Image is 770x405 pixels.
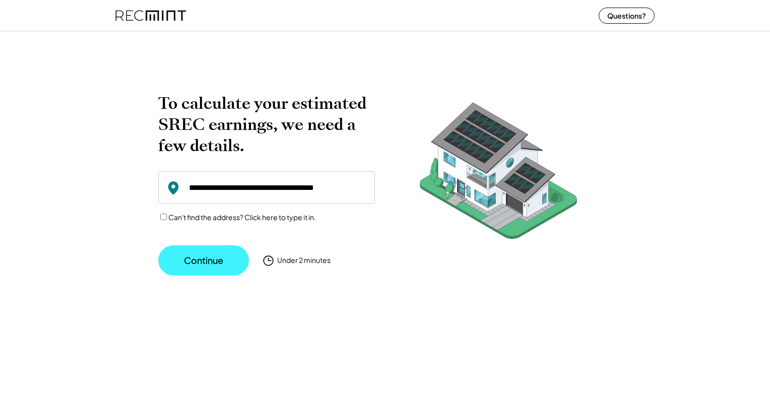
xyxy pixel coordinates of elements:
div: Under 2 minutes [277,255,331,265]
img: recmint-logotype%403x%20%281%29.jpeg [115,2,186,29]
h2: To calculate your estimated SREC earnings, we need a few details. [158,93,375,156]
button: Questions? [599,8,655,24]
button: Continue [158,245,249,276]
img: RecMintArtboard%207.png [400,93,597,254]
label: Can't find the address? Click here to type it in. [168,213,316,222]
